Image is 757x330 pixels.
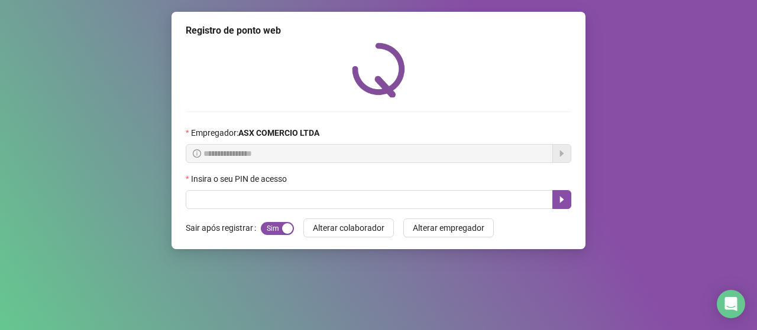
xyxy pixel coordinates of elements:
[186,218,261,237] label: Sair após registrar
[313,221,384,234] span: Alterar colaborador
[413,221,484,234] span: Alterar empregador
[717,290,745,318] div: Open Intercom Messenger
[352,43,405,97] img: QRPoint
[186,172,295,185] label: Insira o seu PIN de acesso
[403,218,494,237] button: Alterar empregador
[557,195,567,204] span: caret-right
[193,149,201,158] span: info-circle
[186,24,571,38] div: Registro de ponto web
[303,218,394,237] button: Alterar colaborador
[191,126,319,139] span: Empregador :
[238,128,319,138] strong: ASX COMERCIO LTDA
